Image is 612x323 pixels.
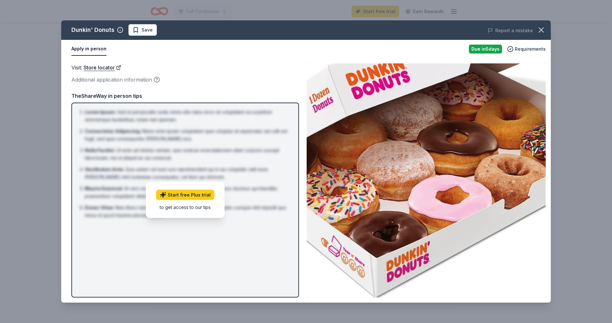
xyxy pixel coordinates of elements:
[71,25,114,35] div: Dunkin' Donuts
[307,63,546,298] img: Image for Dunkin' Donuts
[71,92,299,100] div: TheShareWay in person tips
[85,147,115,153] span: Nulla Facilisi :
[156,204,215,211] div: to get access to our tips
[85,205,114,210] span: Donec Vitae :
[71,63,299,72] div: Visit :
[156,190,215,200] a: Start free Plus trial
[469,45,502,54] div: Due in 5 days
[84,63,121,72] a: Store locator
[85,109,116,115] span: Lorem Ipsum :
[85,185,289,200] li: At vero eos et accusamus et iusto odio dignissimos ducimus qui blanditiis praesentium voluptatum ...
[507,45,546,53] button: Requirements
[142,26,153,34] span: Save
[71,42,106,56] button: Apply in person
[85,127,289,143] li: Nemo enim ipsam voluptatem quia voluptas sit aspernatur aut odit aut fugit, sed quia consequuntur...
[85,167,124,172] span: Vestibulum Ante :
[85,108,289,124] li: Sed ut perspiciatis unde omnis iste natus error sit voluptatem accusantium doloremque laudantium,...
[515,45,546,53] span: Requirements
[488,27,533,34] button: Report a mistake
[85,186,123,191] span: Mauris Euismod :
[85,166,289,181] li: Quis autem vel eum iure reprehenderit qui in ea voluptate velit esse [PERSON_NAME] nihil molestia...
[71,75,299,84] div: Additional application information
[128,24,157,36] button: Save
[85,204,289,219] li: Nam libero tempore, cum soluta nobis est eligendi optio cumque nihil impedit quo minus id quod ma...
[85,128,141,134] span: Consectetur Adipiscing :
[85,147,289,162] li: Ut enim ad minima veniam, quis nostrum exercitationem ullam corporis suscipit laboriosam, nisi ut...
